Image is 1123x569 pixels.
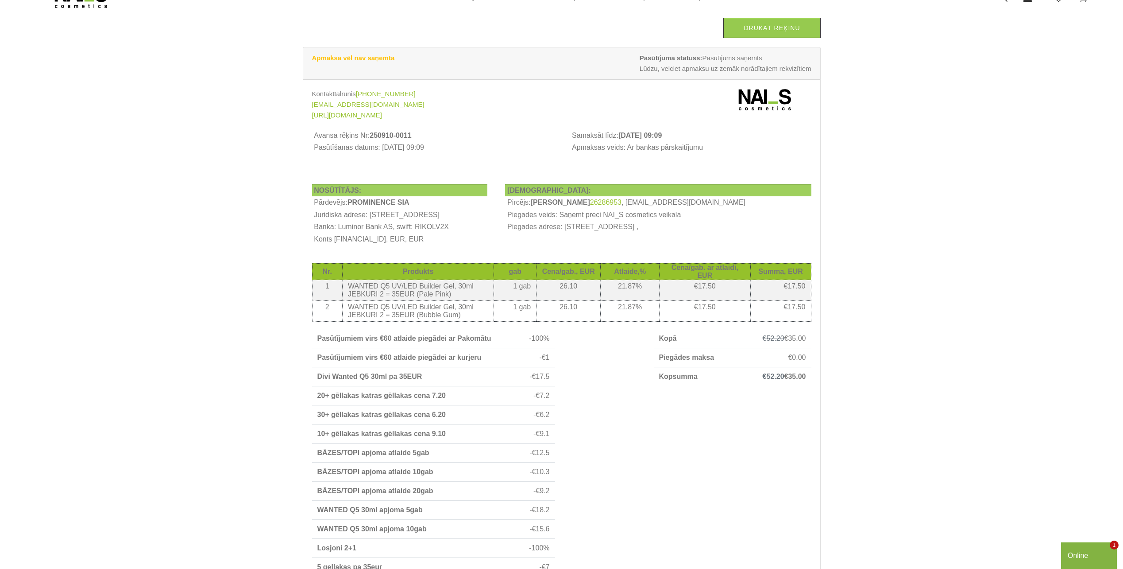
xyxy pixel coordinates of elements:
[312,142,552,154] td: Pasūtīšanas datums: [DATE] 09:09
[601,263,660,280] th: Atlaide,%
[529,525,549,533] span: -€15.6
[601,280,660,300] td: 21.87%
[788,335,806,342] span: 35.00
[723,18,820,38] a: Drukāt rēķinu
[536,263,601,280] th: Cena/gab., EUR
[533,430,549,437] span: -€9.1
[750,263,811,280] th: Summa, EUR
[505,209,811,221] td: Piegādes veids: Saņemt preci NAI_S cosmetics veikalā
[317,411,446,418] strong: 30+ gēllakas katras gēllakas cena 6.20
[494,280,536,300] td: 1 gab
[370,132,411,139] b: 250910-0011
[539,354,549,361] span: -€1
[763,335,767,342] s: €
[788,354,792,361] span: €
[312,89,555,99] div: Kontakttālrunis
[659,354,714,361] strong: Piegādes maksa
[356,89,416,99] a: [PHONE_NUMBER]
[317,354,482,361] strong: Pasūtījumiem virs €60 atlaide piegādei ar kurjeru
[660,300,750,321] td: €17.50
[342,263,494,280] th: Produkts
[317,449,429,456] strong: BĀZES/TOPI apjoma atlaide 5gab
[536,300,601,321] td: 26.10
[1061,541,1119,569] iframe: chat widget
[659,373,698,380] strong: Kopsumma
[317,392,446,399] strong: 20+ gēllakas katras gēllakas cena 7.20
[601,300,660,321] td: 21.87%
[312,110,382,121] a: [URL][DOMAIN_NAME]
[312,129,552,142] th: Avansa rēķins Nr:
[784,335,788,342] span: €
[317,525,427,533] strong: WANTED Q5 30ml apjoma 10gab
[570,142,811,154] td: Apmaksas veids: Ar bankas pārskaitījumu
[312,154,552,166] td: Avansa rēķins izdrukāts: [DATE] 11:09:02
[312,209,488,221] th: Juridiskā adrese: [STREET_ADDRESS]
[660,263,750,280] th: Cena/gab. ar atlaidi, EUR
[317,487,433,495] strong: BĀZES/TOPI apjoma atlaide 20gab
[505,221,811,234] td: Piegādes adrese: [STREET_ADDRESS] ,
[529,544,549,552] span: -100%
[529,335,549,342] span: -100%
[505,184,811,196] th: [DEMOGRAPHIC_DATA]:
[750,300,811,321] td: €17.50
[312,54,395,62] strong: Apmaksa vēl nav saņemta
[659,335,677,342] strong: Kopā
[570,129,811,142] th: Samaksāt līdz:
[342,280,494,300] td: WANTED Q5 UV/LED Builder Gel, 30ml JEBKURI 2 = 35EUR (Pale Pink)
[533,487,549,495] span: -€9.2
[763,373,767,380] s: €
[640,53,811,74] span: Pasūtījums saņemts Lūdzu, veiciet apmaksu uz zemāk norādītajiem rekvizītiem
[531,199,590,206] b: [PERSON_NAME]
[529,449,549,456] span: -€12.5
[317,373,422,380] strong: Divi Wanted Q5 30ml pa 35EUR
[529,373,549,380] span: -€17.5
[590,199,621,207] a: 26286953
[312,221,488,234] th: Banka: Luminor Bank AS, swift: RIKOLV2X
[618,132,662,139] b: [DATE] 09:09
[533,392,549,399] span: -€7.2
[317,430,446,437] strong: 10+ gēllakas katras gēllakas cena 9.10
[529,506,549,514] span: -€18.2
[767,335,784,342] s: 52.20
[312,184,488,196] th: NOSŪTĪTĀJS:
[784,373,788,380] span: €
[312,280,342,300] td: 1
[533,411,549,418] span: -€6.2
[529,468,549,475] span: -€10.3
[536,280,601,300] td: 26.10
[788,373,806,380] span: 35.00
[660,280,750,300] td: €17.50
[347,199,409,206] b: PROMINENCE SIA
[317,468,433,475] strong: BĀZES/TOPI apjoma atlaide 10gab
[342,300,494,321] td: WANTED Q5 UV/LED Builder Gel, 30ml JEBKURI 2 = 35EUR (Bubble Gum)
[750,280,811,300] td: €17.50
[317,506,423,514] strong: WANTED Q5 30ml apjoma 5gab
[312,263,342,280] th: Nr.
[792,354,806,361] span: 0.00
[317,335,491,342] strong: Pasūtījumiem virs €60 atlaide piegādei ar Pakomātu
[494,263,536,280] th: gab
[312,196,488,209] td: Pārdevējs:
[312,99,425,110] a: [EMAIL_ADDRESS][DOMAIN_NAME]
[494,300,536,321] td: 1 gab
[505,196,811,209] td: Pircējs: , [EMAIL_ADDRESS][DOMAIN_NAME]
[640,54,702,62] strong: Pasūtījuma statuss:
[317,544,356,552] strong: Losjoni 2+1
[312,233,488,246] th: Konts [FINANCIAL_ID], EUR, EUR
[767,373,784,380] s: 52.20
[312,300,342,321] td: 2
